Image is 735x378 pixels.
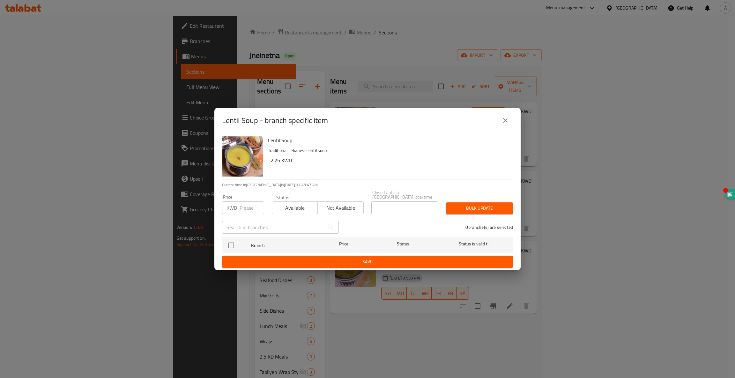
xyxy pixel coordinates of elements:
button: Available [272,201,318,214]
input: Search in branches [222,221,324,234]
span: Not available [320,203,361,213]
button: Bulk update [446,202,513,214]
span: Save [227,258,508,266]
span: Branch [251,242,317,250]
h2: Lentil Soup - branch specific item [222,115,328,126]
span: Bulk update [451,204,508,212]
p: KWD [226,204,237,212]
span: Status [370,240,436,248]
img: Lentil Soup [222,136,263,177]
input: Please enter price [240,201,264,214]
p: Traditional Lebanese lentil soup. [268,147,508,155]
button: Save [222,256,513,268]
p: Current time in [GEOGRAPHIC_DATA] is [DATE] 11:48:47 AM [222,182,513,188]
span: Status is valid till [442,240,508,248]
button: close [498,113,513,128]
p: 0 branche(s) are selected [465,224,513,230]
h6: 2.25 KWD [271,156,508,165]
span: Price [323,240,365,248]
button: Not available [317,201,363,214]
h6: Lentil Soup [268,136,508,145]
span: Available [275,203,315,213]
